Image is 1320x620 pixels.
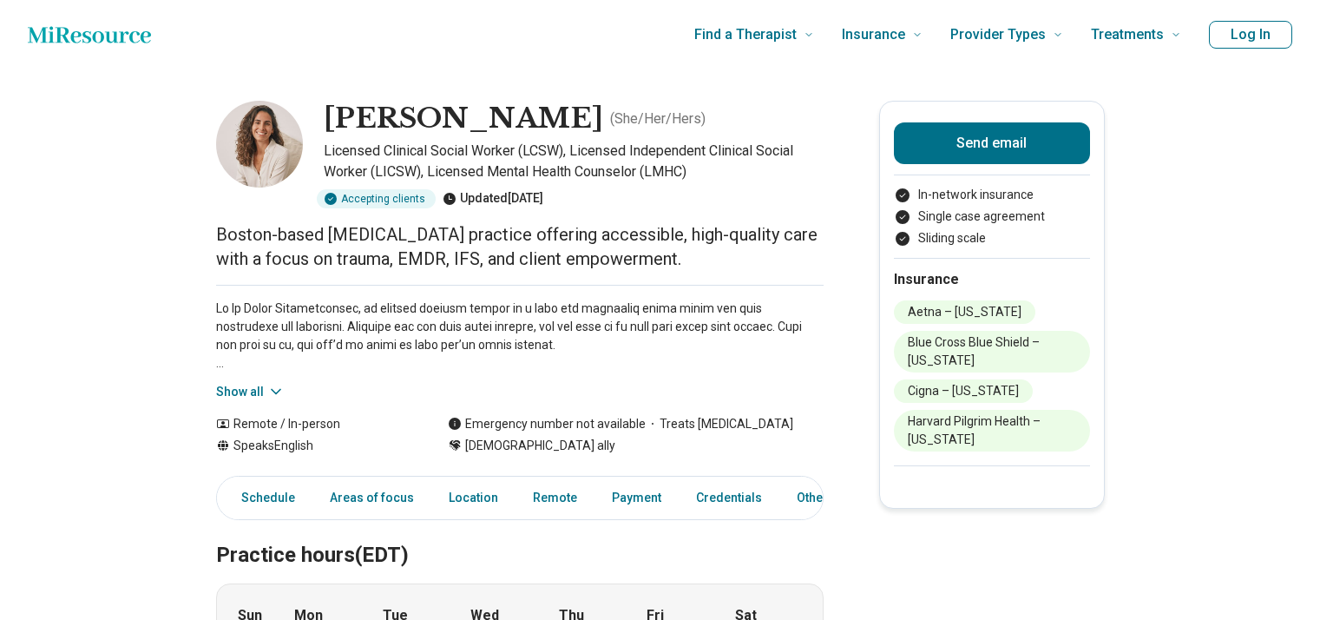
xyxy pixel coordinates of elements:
[448,415,646,433] div: Emergency number not available
[319,480,424,516] a: Areas of focus
[894,331,1090,373] li: Blue Cross Blue Shield – [US_STATE]
[694,23,797,47] span: Find a Therapist
[601,480,672,516] a: Payment
[220,480,305,516] a: Schedule
[1091,23,1164,47] span: Treatments
[610,109,706,129] p: ( She/Her/Hers )
[216,437,413,455] div: Speaks English
[686,480,772,516] a: Credentials
[522,480,588,516] a: Remote
[1209,21,1292,49] button: Log In
[438,480,509,516] a: Location
[786,480,849,516] a: Other
[216,300,824,373] p: Lo Ip Dolor Sitametconsec, ad elitsed doeiusm tempor in u labo etd magnaaliq enima minim ven quis...
[894,379,1033,403] li: Cigna – [US_STATE]
[894,186,1090,204] li: In-network insurance
[324,141,824,182] p: Licensed Clinical Social Worker (LCSW), Licensed Independent Clinical Social Worker (LICSW), Lice...
[324,101,603,137] h1: [PERSON_NAME]
[950,23,1046,47] span: Provider Types
[842,23,905,47] span: Insurance
[894,410,1090,452] li: Harvard Pilgrim Health – [US_STATE]
[317,189,436,208] div: Accepting clients
[894,269,1090,290] h2: Insurance
[216,101,303,188] img: Teresa Protasio, Licensed Clinical Social Worker (LCSW)
[216,499,824,571] h2: Practice hours (EDT)
[216,383,285,401] button: Show all
[894,122,1090,164] button: Send email
[216,415,413,433] div: Remote / In-person
[465,437,615,455] span: [DEMOGRAPHIC_DATA] ally
[894,300,1035,324] li: Aetna – [US_STATE]
[646,415,793,433] span: Treats [MEDICAL_DATA]
[894,208,1090,226] li: Single case agreement
[443,189,543,208] div: Updated [DATE]
[894,229,1090,247] li: Sliding scale
[28,17,151,52] a: Home page
[216,222,824,271] p: Boston-based [MEDICAL_DATA] practice offering accessible, high-quality care with a focus on traum...
[894,186,1090,247] ul: Payment options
